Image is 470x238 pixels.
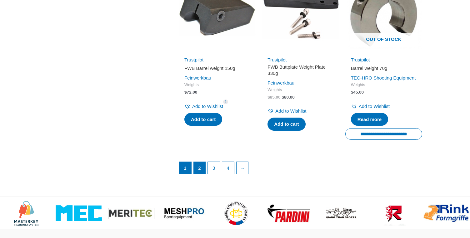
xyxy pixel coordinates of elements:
span: $ [184,90,187,95]
h2: FWB Barrel weight 150g [184,65,250,71]
a: Add to cart: “FWB Buttplate Weight Plate 330g” [267,118,305,131]
a: Read more about “Barrel weight 70g” [351,113,388,126]
a: Add to Wishlist [267,107,306,115]
a: Trustpilot [184,57,203,62]
a: → [237,162,248,174]
span: Weights [267,87,333,93]
a: FWB Barrel weight 150g [184,65,250,74]
a: Trustpilot [351,57,370,62]
span: Page 1 [179,162,191,174]
nav: Product Pagination [179,162,422,177]
a: Feinwerkbau [267,80,294,85]
a: Barrel weight 70g [351,65,417,74]
bdi: 80.00 [282,95,294,100]
span: Add to Wishlist [275,108,306,114]
span: $ [351,90,353,95]
a: FWB Buttplate Weight Plate 330g [267,64,333,79]
a: TEC-HRO Shooting Equipment [351,75,416,80]
a: Add to Wishlist [184,102,223,111]
bdi: 85.00 [267,95,280,100]
a: Page 2 [194,162,206,174]
span: Out of stock [350,33,417,47]
span: Weights [184,82,250,88]
a: Trustpilot [267,57,287,62]
a: Page 4 [222,162,234,174]
h2: FWB Buttplate Weight Plate 330g [267,64,333,76]
span: $ [267,95,270,100]
a: Add to cart: “FWB Barrel weight 150g” [184,113,222,126]
bdi: 45.00 [351,90,364,95]
span: Add to Wishlist [192,104,223,109]
a: Add to Wishlist [351,102,390,111]
bdi: 72.00 [184,90,197,95]
span: $ [282,95,284,100]
a: Feinwerkbau [184,75,211,80]
span: Add to Wishlist [359,104,390,109]
a: Page 3 [208,162,220,174]
span: 1 [223,100,228,104]
h2: Barrel weight 70g [351,65,417,71]
span: Weights [351,82,417,88]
